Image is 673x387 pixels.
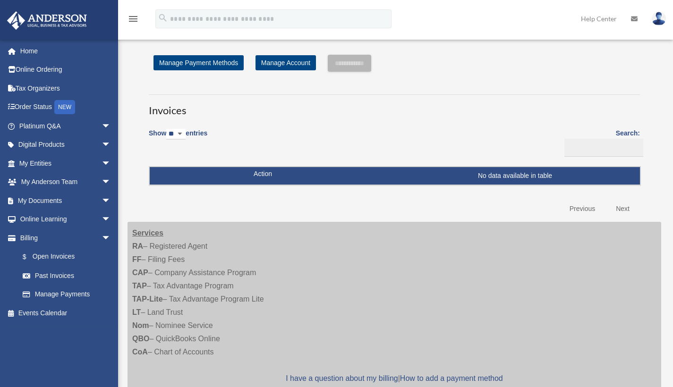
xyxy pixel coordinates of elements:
[7,79,125,98] a: Tax Organizers
[400,374,503,382] a: How to add a payment method
[166,129,186,140] select: Showentries
[102,154,120,173] span: arrow_drop_down
[286,374,398,382] a: I have a question about my billing
[7,42,125,60] a: Home
[13,247,116,267] a: $Open Invoices
[158,13,168,23] i: search
[132,308,141,316] strong: LT
[7,60,125,79] a: Online Ordering
[102,228,120,248] span: arrow_drop_down
[128,13,139,25] i: menu
[54,100,75,114] div: NEW
[102,210,120,229] span: arrow_drop_down
[561,127,640,157] label: Search:
[132,242,143,250] strong: RA
[102,191,120,210] span: arrow_drop_down
[132,229,163,237] strong: Services
[7,173,125,192] a: My Anderson Teamarrow_drop_down
[7,303,125,322] a: Events Calendar
[132,295,163,303] strong: TAP-Lite
[132,348,148,356] strong: CoA
[564,139,643,157] input: Search:
[132,282,147,290] strong: TAP
[652,12,666,25] img: User Pic
[28,251,33,263] span: $
[132,255,142,263] strong: FF
[13,285,120,304] a: Manage Payments
[132,372,656,385] p: |
[149,94,640,118] h3: Invoices
[7,117,125,135] a: Platinum Q&Aarrow_drop_down
[128,17,139,25] a: menu
[7,228,120,247] a: Billingarrow_drop_down
[132,269,148,277] strong: CAP
[132,321,149,329] strong: Nom
[102,117,120,136] span: arrow_drop_down
[7,135,125,154] a: Digital Productsarrow_drop_down
[562,199,602,219] a: Previous
[4,11,90,30] img: Anderson Advisors Platinum Portal
[102,173,120,192] span: arrow_drop_down
[150,167,640,185] td: No data available in table
[256,55,316,70] a: Manage Account
[132,335,149,343] strong: QBO
[102,135,120,155] span: arrow_drop_down
[13,266,120,285] a: Past Invoices
[7,154,125,173] a: My Entitiesarrow_drop_down
[149,127,207,149] label: Show entries
[153,55,244,70] a: Manage Payment Methods
[609,199,637,219] a: Next
[7,98,125,117] a: Order StatusNEW
[7,191,125,210] a: My Documentsarrow_drop_down
[7,210,125,229] a: Online Learningarrow_drop_down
